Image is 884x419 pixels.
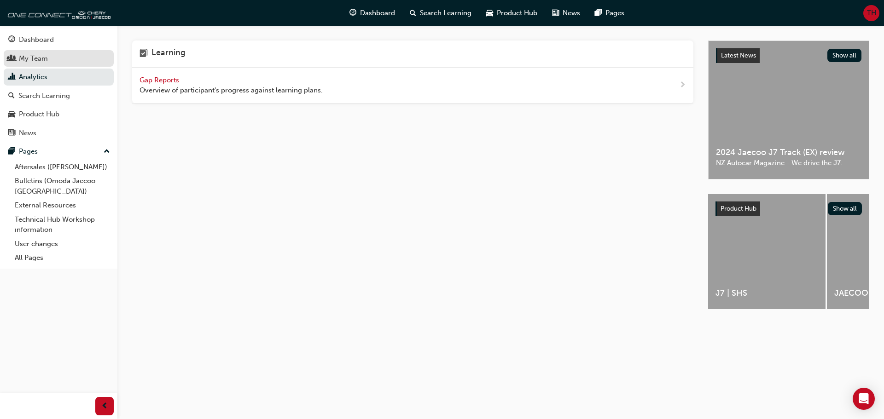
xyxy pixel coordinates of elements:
a: news-iconNews [545,4,587,23]
a: Product HubShow all [715,201,862,216]
div: Open Intercom Messenger [853,388,875,410]
a: Bulletins (Omoda Jaecoo - [GEOGRAPHIC_DATA]) [11,174,114,198]
a: J7 | SHS [708,194,826,309]
a: Dashboard [4,31,114,48]
img: oneconnect [5,4,110,22]
a: Technical Hub Workshop information [11,212,114,237]
span: NZ Autocar Magazine - We drive the J7. [716,158,861,168]
span: pages-icon [595,7,602,19]
a: Latest NewsShow all [716,48,861,63]
button: Pages [4,143,114,160]
a: User changes [11,237,114,251]
span: search-icon [410,7,416,19]
span: Pages [605,8,624,18]
span: Latest News [721,52,756,59]
button: Show all [828,202,862,215]
div: Pages [19,146,38,157]
span: news-icon [552,7,559,19]
a: My Team [4,50,114,67]
div: Search Learning [18,91,70,101]
h4: Learning [151,48,186,60]
span: pages-icon [8,148,15,156]
span: learning-icon [140,48,148,60]
span: Gap Reports [140,76,181,84]
span: chart-icon [8,73,15,81]
div: Dashboard [19,34,54,45]
span: Overview of participant's progress against learning plans. [140,85,323,96]
span: news-icon [8,129,15,138]
a: Product Hub [4,106,114,123]
span: search-icon [8,92,15,100]
a: Search Learning [4,87,114,104]
a: Gap Reports Overview of participant's progress against learning plans.next-icon [132,68,693,103]
span: prev-icon [101,401,108,412]
a: All Pages [11,251,114,265]
a: Latest NewsShow all2024 Jaecoo J7 Track (EX) reviewNZ Autocar Magazine - We drive the J7. [708,40,869,179]
button: Show all [827,49,862,62]
span: people-icon [8,55,15,63]
a: car-iconProduct Hub [479,4,545,23]
a: Aftersales ([PERSON_NAME]) [11,160,114,174]
span: Search Learning [420,8,471,18]
span: Product Hub [721,205,756,212]
span: 2024 Jaecoo J7 Track (EX) review [716,147,861,158]
a: search-iconSearch Learning [402,4,479,23]
a: External Resources [11,198,114,212]
span: car-icon [8,110,15,119]
span: Dashboard [360,8,395,18]
span: up-icon [104,146,110,158]
span: guage-icon [349,7,356,19]
button: TH [863,5,879,21]
span: Product Hub [497,8,537,18]
button: DashboardMy TeamAnalyticsSearch LearningProduct HubNews [4,29,114,143]
a: News [4,125,114,142]
div: My Team [19,53,48,64]
a: Analytics [4,69,114,86]
div: News [19,128,36,138]
span: car-icon [486,7,493,19]
span: TH [867,8,876,18]
span: next-icon [679,80,686,91]
div: Product Hub [19,109,59,120]
span: News [563,8,580,18]
a: guage-iconDashboard [342,4,402,23]
span: J7 | SHS [715,288,818,298]
span: guage-icon [8,36,15,44]
a: pages-iconPages [587,4,632,23]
